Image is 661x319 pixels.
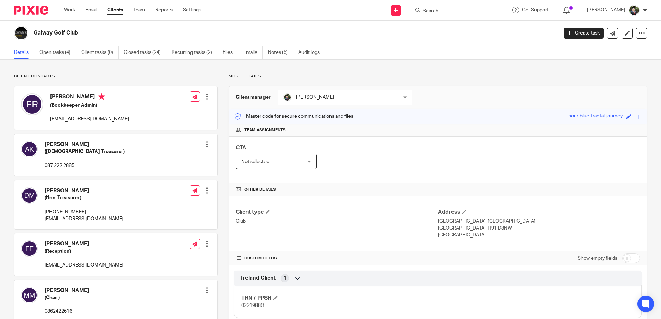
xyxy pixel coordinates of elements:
[21,287,38,303] img: svg%3E
[243,46,263,59] a: Emails
[241,159,269,164] span: Not selected
[21,240,38,257] img: svg%3E
[236,145,246,151] span: CTA
[629,5,640,16] img: Jade.jpeg
[45,215,123,222] p: [EMAIL_ADDRESS][DOMAIN_NAME]
[298,46,325,59] a: Audit logs
[14,46,34,59] a: Details
[45,194,123,201] h5: (Hon. Treasurer)
[50,102,129,109] h5: (Bookkeeper Admin)
[45,141,125,148] h4: [PERSON_NAME]
[438,225,640,232] p: [GEOGRAPHIC_DATA], H91 D8NW
[45,209,123,215] p: [PHONE_NUMBER]
[14,74,218,79] p: Client contacts
[14,26,28,40] img: Logo.png
[171,46,217,59] a: Recurring tasks (2)
[241,294,438,302] h4: TRN / PPSN
[236,218,438,225] p: Club
[21,187,38,204] img: svg%3E
[81,46,119,59] a: Client tasks (0)
[45,262,123,269] p: [EMAIL_ADDRESS][DOMAIN_NAME]
[50,93,129,102] h4: [PERSON_NAME]
[283,93,291,101] img: Jade.jpeg
[564,28,604,39] a: Create task
[34,29,449,37] h2: Galway Golf Club
[236,255,438,261] h4: CUSTOM FIELDS
[50,116,129,123] p: [EMAIL_ADDRESS][DOMAIN_NAME]
[296,95,334,100] span: [PERSON_NAME]
[45,148,125,155] h5: ([DEMOGRAPHIC_DATA] Treasurer)
[64,7,75,13] a: Work
[438,232,640,239] p: [GEOGRAPHIC_DATA]
[587,7,625,13] p: [PERSON_NAME]
[39,46,76,59] a: Open tasks (4)
[241,274,276,282] span: Ireland Client
[85,7,97,13] a: Email
[98,93,105,100] i: Primary
[569,113,623,120] div: sour-blue-fractal-journey
[21,93,43,115] img: svg%3E
[21,141,38,157] img: svg%3E
[223,46,238,59] a: Files
[268,46,293,59] a: Notes (5)
[244,127,286,133] span: Team assignments
[45,294,89,301] h5: (Chair)
[133,7,145,13] a: Team
[45,240,123,248] h4: [PERSON_NAME]
[14,6,48,15] img: Pixie
[45,308,89,315] p: 0862422616
[236,94,271,101] h3: Client manager
[229,74,647,79] p: More details
[438,218,640,225] p: [GEOGRAPHIC_DATA], [GEOGRAPHIC_DATA]
[45,187,123,194] h4: [PERSON_NAME]
[124,46,166,59] a: Closed tasks (24)
[155,7,173,13] a: Reports
[438,209,640,216] h4: Address
[183,7,201,13] a: Settings
[241,303,264,308] span: 0221988O
[45,162,125,169] p: 087 222 2885
[236,209,438,216] h4: Client type
[45,287,89,294] h4: [PERSON_NAME]
[422,8,484,14] input: Search
[522,8,549,12] span: Get Support
[578,255,617,262] label: Show empty fields
[45,248,123,255] h5: (Reception)
[107,7,123,13] a: Clients
[244,187,276,192] span: Other details
[234,113,353,120] p: Master code for secure communications and files
[283,275,286,282] span: 1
